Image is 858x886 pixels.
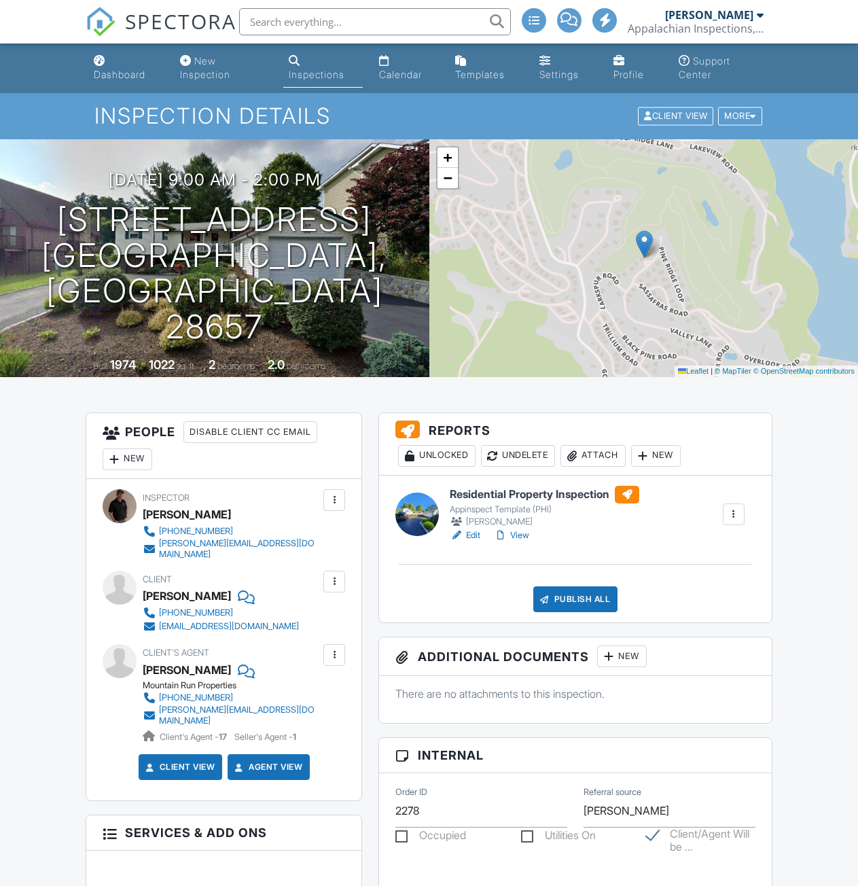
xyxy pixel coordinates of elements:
[86,815,361,851] h3: Services & Add ons
[143,574,172,584] span: Client
[398,445,476,467] div: Unlocked
[159,538,320,560] div: [PERSON_NAME][EMAIL_ADDRESS][DOMAIN_NAME]
[159,692,233,703] div: [PHONE_NUMBER]
[636,230,653,258] img: Marker
[443,169,452,186] span: −
[143,493,190,503] span: Inspector
[481,445,555,467] div: Undelete
[143,705,320,726] a: [PERSON_NAME][EMAIL_ADDRESS][DOMAIN_NAME]
[143,586,231,606] div: [PERSON_NAME]
[143,660,231,680] a: [PERSON_NAME]
[143,606,299,620] a: [PHONE_NUMBER]
[521,829,596,846] label: Utilities On
[219,732,227,742] strong: 17
[143,504,231,525] div: [PERSON_NAME]
[711,367,713,375] span: |
[379,413,771,476] h3: Reports
[103,448,152,470] div: New
[86,413,361,479] h3: People
[217,361,255,371] span: bedrooms
[159,705,320,726] div: [PERSON_NAME][EMAIL_ADDRESS][DOMAIN_NAME]
[560,445,626,467] div: Attach
[450,486,639,529] a: Residential Property Inspection Appinspect Template (PHI) [PERSON_NAME]
[395,786,427,798] label: Order ID
[608,49,662,88] a: Company Profile
[232,760,302,774] a: Agent View
[283,49,363,88] a: Inspections
[638,107,713,126] div: Client View
[289,69,344,80] div: Inspections
[159,526,233,537] div: [PHONE_NUMBER]
[86,18,236,47] a: SPECTORA
[94,104,764,128] h1: Inspection Details
[379,69,422,80] div: Calendar
[450,529,480,542] a: Edit
[287,361,325,371] span: bathrooms
[268,357,285,372] div: 2.0
[437,147,458,168] a: Zoom in
[673,49,769,88] a: Support Center
[239,8,511,35] input: Search everything...
[22,202,408,345] h1: [STREET_ADDRESS] [GEOGRAPHIC_DATA], [GEOGRAPHIC_DATA] 28657
[125,7,236,35] span: SPECTORA
[183,421,317,443] div: Disable Client CC Email
[177,361,196,371] span: sq. ft.
[234,732,296,742] span: Seller's Agent -
[374,49,439,88] a: Calendar
[160,732,229,742] span: Client's Agent -
[143,525,320,538] a: [PHONE_NUMBER]
[753,367,855,375] a: © OpenStreetMap contributors
[175,49,272,88] a: New Inspection
[143,538,320,560] a: [PERSON_NAME][EMAIL_ADDRESS][DOMAIN_NAME]
[395,829,466,846] label: Occupied
[455,69,505,80] div: Templates
[533,586,618,612] div: Publish All
[494,529,529,542] a: View
[143,691,320,705] a: [PHONE_NUMBER]
[450,515,639,529] div: [PERSON_NAME]
[665,8,753,22] div: [PERSON_NAME]
[443,149,452,166] span: +
[379,738,771,773] h3: Internal
[631,445,681,467] div: New
[88,49,164,88] a: Dashboard
[715,367,751,375] a: © MapTiler
[584,786,641,798] label: Referral source
[628,22,764,35] div: Appalachian Inspections, LLC.
[180,55,230,80] div: New Inspection
[143,648,209,658] span: Client's Agent
[159,607,233,618] div: [PHONE_NUMBER]
[613,69,644,80] div: Profile
[437,168,458,188] a: Zoom out
[597,645,647,667] div: New
[86,7,115,37] img: The Best Home Inspection Software - Spectora
[539,69,579,80] div: Settings
[450,504,639,515] div: Appinspect Template (PHI)
[143,680,331,691] div: Mountain Run Properties
[450,486,639,503] h6: Residential Property Inspection
[109,171,321,189] h3: [DATE] 9:00 am - 2:00 pm
[293,732,296,742] strong: 1
[379,637,771,676] h3: Additional Documents
[149,357,175,372] div: 1022
[143,620,299,633] a: [EMAIL_ADDRESS][DOMAIN_NAME]
[718,107,762,126] div: More
[679,55,730,80] div: Support Center
[637,110,717,120] a: Client View
[94,69,145,80] div: Dashboard
[678,367,709,375] a: Leaflet
[646,828,755,845] label: Client/Agent Will be present
[209,357,215,372] div: 2
[450,49,523,88] a: Templates
[159,621,299,632] div: [EMAIL_ADDRESS][DOMAIN_NAME]
[534,49,597,88] a: Settings
[395,686,755,701] p: There are no attachments to this inspection.
[143,760,215,774] a: Client View
[93,361,108,371] span: Built
[110,357,136,372] div: 1974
